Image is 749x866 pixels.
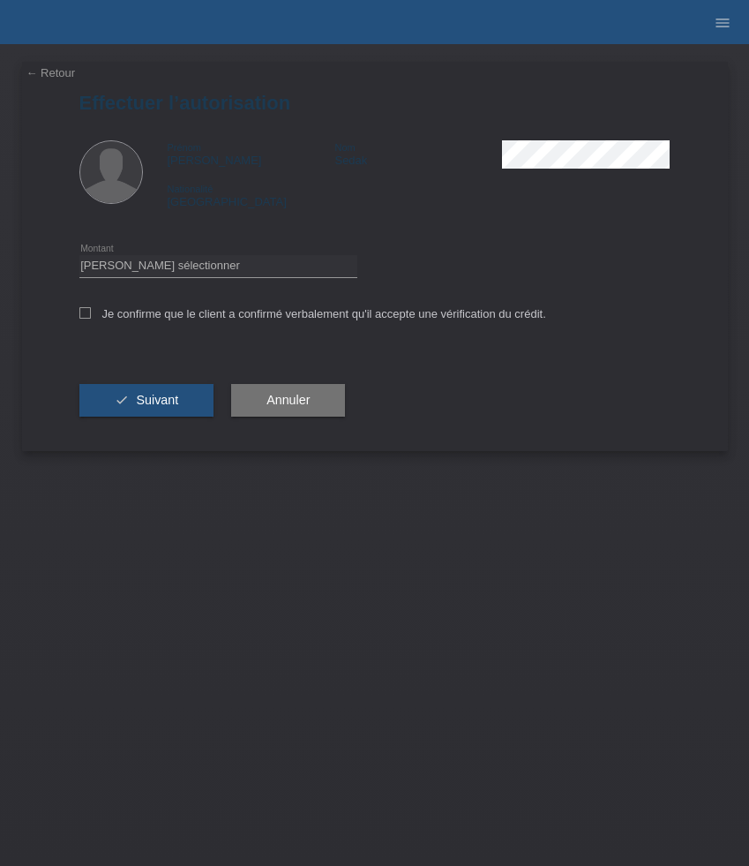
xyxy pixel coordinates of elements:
[168,184,213,194] span: Nationalité
[168,182,335,208] div: [GEOGRAPHIC_DATA]
[79,307,546,320] label: Je confirme que le client a confirmé verbalement qu'il accepte une vérification du crédit.
[79,384,214,418] button: check Suivant
[714,14,731,32] i: menu
[168,140,335,167] div: [PERSON_NAME]
[136,393,178,407] span: Suivant
[705,17,740,27] a: menu
[266,393,310,407] span: Annuler
[231,384,345,418] button: Annuler
[115,393,129,407] i: check
[334,142,355,153] span: Nom
[26,66,76,79] a: ← Retour
[79,92,670,114] h1: Effectuer l’autorisation
[334,140,502,167] div: Sedak
[168,142,202,153] span: Prénom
